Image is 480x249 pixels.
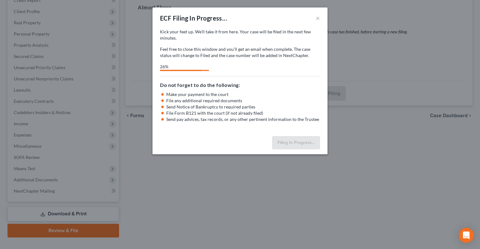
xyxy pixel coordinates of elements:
li: Send pay advices, tax records, or any other pertinent information to the Trustee [166,116,320,122]
button: Filing In Progress... [272,136,320,149]
li: File any additional required documents [166,98,320,104]
div: ECF Filing In Progress... [160,14,227,22]
div: Open Intercom Messenger [459,228,474,243]
div: 26% [160,64,202,70]
li: Make your payment to the court [166,91,320,98]
p: Kick your feet up. We’ll take it from here. Your case will be filed in the next few minutes. [160,29,320,41]
p: Feel free to close this window and you’ll get an email when complete. The case status will change... [160,46,320,59]
button: × [316,14,320,22]
li: Send Notice of Bankruptcy to required parties [166,104,320,110]
h5: Do not forget to do the following: [160,81,320,89]
li: File Form B121 with the court (if not already filed) [166,110,320,116]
